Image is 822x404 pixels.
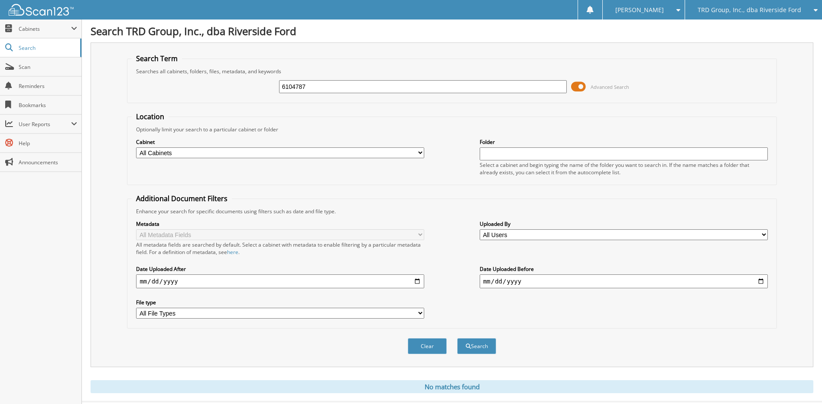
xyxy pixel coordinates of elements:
[19,140,77,147] span: Help
[19,82,77,90] span: Reminders
[227,248,238,256] a: here
[136,274,424,288] input: start
[132,194,232,203] legend: Additional Document Filters
[19,159,77,166] span: Announcements
[132,54,182,63] legend: Search Term
[136,138,424,146] label: Cabinet
[9,4,74,16] img: scan123-logo-white.svg
[408,338,447,354] button: Clear
[91,380,813,393] div: No matches found
[457,338,496,354] button: Search
[132,112,169,121] legend: Location
[591,84,629,90] span: Advanced Search
[480,138,768,146] label: Folder
[480,265,768,273] label: Date Uploaded Before
[19,63,77,71] span: Scan
[136,265,424,273] label: Date Uploaded After
[480,220,768,228] label: Uploaded By
[480,161,768,176] div: Select a cabinet and begin typing the name of the folder you want to search in. If the name match...
[19,121,71,128] span: User Reports
[136,299,424,306] label: File type
[132,208,772,215] div: Enhance your search for specific documents using filters such as date and file type.
[19,101,77,109] span: Bookmarks
[615,7,664,13] span: [PERSON_NAME]
[698,7,801,13] span: TRD Group, Inc., dba Riverside Ford
[136,241,424,256] div: All metadata fields are searched by default. Select a cabinet with metadata to enable filtering b...
[19,44,76,52] span: Search
[136,220,424,228] label: Metadata
[19,25,71,33] span: Cabinets
[132,126,772,133] div: Optionally limit your search to a particular cabinet or folder
[91,24,813,38] h1: Search TRD Group, Inc., dba Riverside Ford
[132,68,772,75] div: Searches all cabinets, folders, files, metadata, and keywords
[480,274,768,288] input: end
